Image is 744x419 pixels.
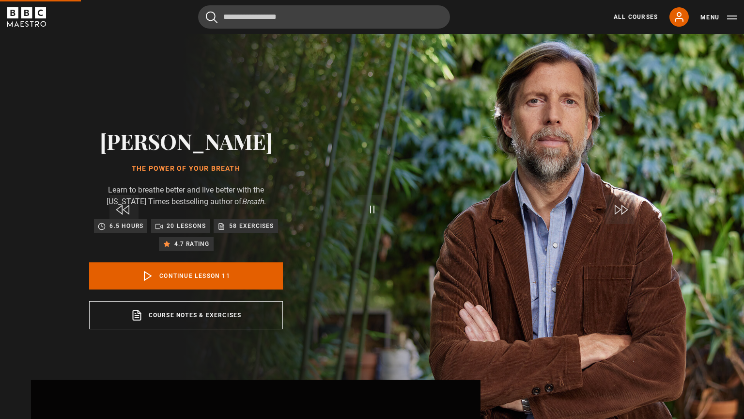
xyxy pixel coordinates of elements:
button: Submit the search query [206,11,217,23]
p: 4.7 rating [174,239,210,249]
a: Continue lesson 11 [89,262,283,290]
p: 6.5 hours [109,221,143,231]
h1: The Power of Your Breath [89,165,283,173]
a: All Courses [614,13,658,21]
p: 20 lessons [167,221,206,231]
a: Course notes & exercises [89,301,283,329]
svg: BBC Maestro [7,7,46,27]
i: Breath [242,197,264,206]
h2: [PERSON_NAME] [89,129,283,153]
button: Toggle navigation [700,13,737,22]
p: Learn to breathe better and live better with the [US_STATE] Times bestselling author of . [89,184,283,208]
input: Search [198,5,450,29]
p: 58 exercises [229,221,274,231]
